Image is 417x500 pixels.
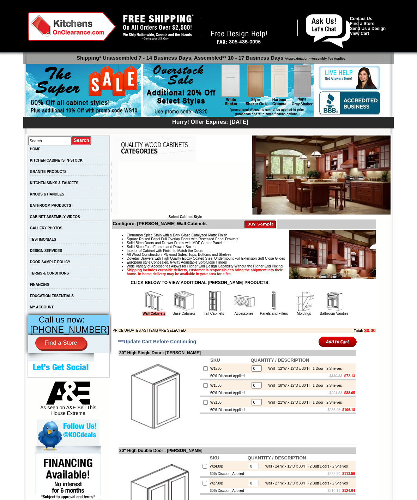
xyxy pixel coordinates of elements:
[35,337,86,349] a: Find a Store
[342,472,355,476] b: $113.59
[30,305,54,309] a: MY ACCOUNT
[168,215,202,219] b: Select Cabinet Style
[30,294,74,298] a: EDUCATION ESSENTIALS
[344,391,355,395] b: $88.65
[209,471,247,476] td: 60% Discount Applied
[210,397,250,407] td: W2130
[143,312,165,316] a: Wall Cabinets
[328,489,340,493] s: $310.11
[30,226,62,230] a: GALLERY PHOTOS
[342,489,355,493] b: $124.04
[209,461,247,471] td: W2430B
[209,478,247,488] td: W2730B
[319,336,357,348] input: Add to Cart
[204,290,225,312] img: Tall Cabinets
[210,363,250,373] td: W1230
[328,472,340,476] s: $283.99
[127,257,285,260] span: Dovetail Drawers with High Quality Epoxy Coated Steel Undermount Full Extension Soft Close Glides
[37,381,99,420] div: As seen on A&E Sell This House Extreme
[320,312,349,315] a: Bathroom Vanities
[30,260,70,264] a: DOOR SAMPLE POLICY
[210,455,219,460] b: SKU
[328,408,340,412] s: $265.45
[127,237,238,241] span: Square Raised Panel Full Overlay Doors with Recessed Panel Drawers
[344,374,355,378] b: $72.13
[30,325,109,335] a: [PHONE_NUMBER]
[204,312,224,315] a: Tall Cabinets
[324,290,345,312] img: Bathroom Vanities
[30,237,56,241] a: TESTIMONIALS
[330,374,342,378] s: $180.33
[330,391,342,395] s: $221.63
[210,380,250,390] td: W1830
[210,373,250,379] td: 60% Discount Applied
[289,230,376,279] img: Product Image
[283,55,345,60] span: *Approximation **Assembly Fee Applies
[30,181,78,185] a: KITCHEN SINKS & FAUCETS
[39,315,85,324] span: Call us now:
[113,221,207,226] b: Configure: [PERSON_NAME] Wall Cabinets
[144,290,165,312] img: Wall Cabinets
[260,312,288,315] a: Panels and Fillers
[350,31,369,36] a: View Cart
[113,328,315,333] td: PRICE UPDATES AS ITEMS ARE SELECTED
[127,233,227,237] span: Cinnamon Spice Stain with a Dark Glaze Catalyzed Matte Finish
[127,264,283,268] span: Wide Variety of Accessories Allows for Higher End Design Capability Without the Higher End Pricing.
[234,290,255,312] img: Accessories
[30,147,41,151] a: HOME
[210,357,220,363] b: SKU
[30,283,50,287] a: FINANCING
[354,329,363,333] b: Total:
[210,407,250,412] td: 60% Discount Applied
[127,249,203,253] span: Interior of Cabinet with Finish to Match the Doors
[127,245,195,249] span: Solid Birch Face Frames and Drawer Boxes
[248,455,306,460] b: QUANTITY / DESCRIPTION
[30,249,62,253] a: DESIGN SERVICES
[118,162,252,215] iframe: Browser incompatible
[30,158,83,162] a: KITCHEN CABINETS IN-STOCK
[30,170,67,174] a: GRANITE PRODUCTS
[364,328,376,333] b: $0.00
[173,312,195,315] a: Base Cabinets
[118,339,196,344] span: ***Update Cart Before Continuing
[27,118,394,125] div: Hurry! Offer Expires: [DATE]
[342,408,355,412] b: $106.18
[119,357,199,436] img: 30'' High Single Door
[30,271,69,275] a: TERMS & CONDITIONS
[297,312,311,315] a: Moldings
[30,192,64,196] a: KNOBS & HANDLES
[28,12,116,41] img: Kitchens on Clearance Logo
[27,52,394,61] p: Shipping* Unassembled 7 - 14 Business Days, Assembled** 10 - 17 Business Days
[262,464,348,468] div: Wall - 24"W x 12"D x 30"H - 2 Butt Doors - 2 Shelves
[119,350,356,356] td: 30" High Single Door : [PERSON_NAME]
[252,135,391,215] img: Catalina Glaze
[265,384,342,387] div: Wall - 18"W x 12"D x 30"H - 1 Door - 2 Shelves
[265,367,342,371] div: Wall - 12"W x 12"D x 30"H - 1 Door - 2 Shelves
[265,400,342,404] div: Wall - 21"W x 12"D x 30"H - 1 Door - 2 Shelves
[205,19,290,30] a: [PHONE_NUMBER]
[262,481,348,485] div: Wall - 27"W x 12"D x 30"H - 2 Butt Doors - 2 Shelves
[174,290,195,312] img: Base Cabinets
[250,357,309,363] b: QUANTITY / DESCRIPTION
[209,488,247,493] td: 60% Discount Applied
[350,21,374,26] a: Find a Store
[127,241,222,245] span: Solid Birch Doors and Drawer Fronts with MDF Center Panel
[119,447,356,454] td: 30" High Double Door : [PERSON_NAME]
[127,268,283,276] strong: Shipping includes curbside delivery, customer is responsible to bring the shipment into their hom...
[210,390,250,396] td: 60% Discount Applied
[72,136,92,145] input: Submit
[350,26,386,31] a: Send Us a Design
[127,260,227,264] span: European style Concealed, 6-Way Adjustable Soft-Close Hinges
[350,16,372,21] a: Contact Us
[235,312,254,315] a: Accessories
[30,204,71,207] a: BATHROOM PRODUCTS
[264,290,285,312] img: Panels and Fillers
[131,280,270,285] strong: CLICK BELOW TO VIEW ADDITIONAL [PERSON_NAME] PRODUCTS:
[30,215,80,219] a: CABINET ASSEMBLY VIDEOS
[127,253,231,257] span: All Wood Construction, Plywood Sides, Tops, Bottoms and Shelves
[294,290,315,312] img: Moldings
